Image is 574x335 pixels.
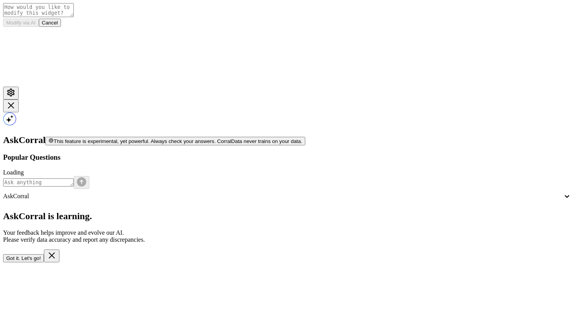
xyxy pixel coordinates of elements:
h3: Popular Questions [3,153,571,162]
span: AskCorral [3,135,45,145]
button: This feature is experimental, yet powerful. Always check your answers. CorralData never trains on... [45,137,305,145]
button: Modify via AI [3,19,39,27]
button: Cancel [39,19,61,27]
div: AskCorral [3,193,563,200]
button: Got it. Let's go! [3,254,44,262]
span: This feature is experimental, yet powerful. Always check your answers. CorralData never trains on... [54,138,302,144]
p: Your feedback helps improve and evolve our AI. Please verify data accuracy and report any discrep... [3,229,571,243]
div: Loading [3,169,571,176]
h2: AskCorral is learning. [3,211,571,222]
